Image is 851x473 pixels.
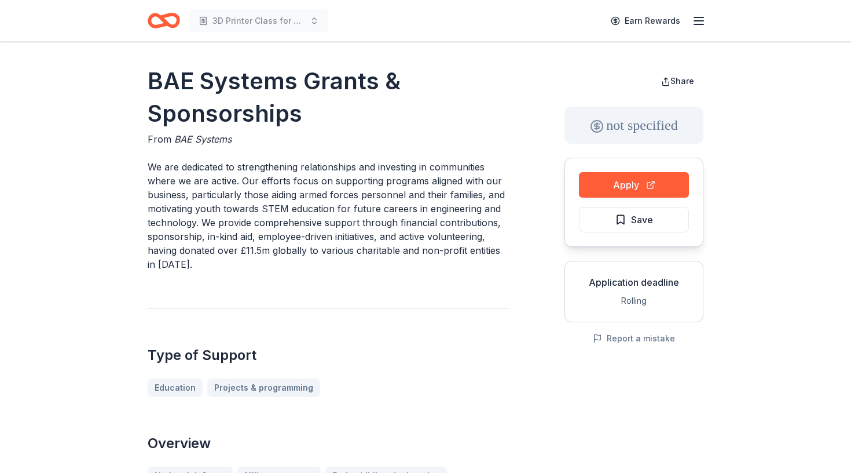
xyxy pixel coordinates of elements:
[148,379,203,397] a: Education
[189,9,328,32] button: 3D Printer Class for Elementary and High School
[579,207,689,232] button: Save
[148,160,509,271] p: We are dedicated to strengthening relationships and investing in communities where we are active....
[174,133,232,145] span: BAE Systems
[148,132,509,146] div: From
[148,7,180,34] a: Home
[564,107,703,144] div: not specified
[652,70,703,93] button: Share
[574,294,694,308] div: Rolling
[574,275,694,289] div: Application deadline
[148,65,509,130] h1: BAE Systems Grants & Sponsorships
[579,172,689,198] button: Apply
[148,434,509,453] h2: Overview
[593,332,675,345] button: Report a mistake
[670,76,694,86] span: Share
[207,379,320,397] a: Projects & programming
[631,212,653,227] span: Save
[148,346,509,365] h2: Type of Support
[604,10,687,31] a: Earn Rewards
[212,14,305,28] span: 3D Printer Class for Elementary and High School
